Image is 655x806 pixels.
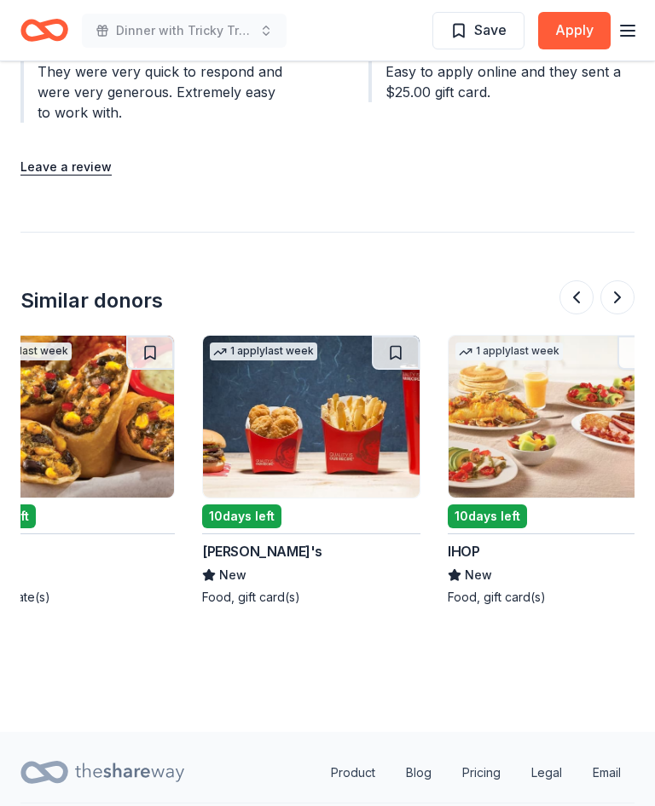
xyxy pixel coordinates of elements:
a: Product [317,756,389,790]
span: Dinner with Tricky Tray and Live Entertainment . Featuring cuisine from local restaurants. [116,20,252,41]
div: 10 days left [448,504,527,528]
span: Save [474,19,507,41]
span: New [465,565,492,585]
a: Blog [392,756,445,790]
button: Apply [538,12,611,49]
a: Email [579,756,635,790]
div: [PERSON_NAME]'s [202,541,322,561]
div: Food, gift card(s) [202,589,420,606]
nav: quick links [317,756,635,790]
div: 1 apply last week [210,343,317,360]
a: Home [20,10,68,50]
button: Dinner with Tricky Tray and Live Entertainment . Featuring cuisine from local restaurants. [82,14,287,48]
div: 10 days left [202,504,281,528]
div: Easy to apply online and they sent a $25.00 gift card. [368,61,635,102]
a: Legal [518,756,576,790]
div: 1 apply last week [455,343,563,360]
img: Image for Wendy's [203,336,420,498]
div: They were very quick to respond and were very generous. Extremely easy to work with. [20,61,287,123]
div: IHOP [448,541,479,561]
div: Similar donors [20,287,163,314]
button: Leave a review [20,157,112,177]
a: Image for Wendy's1 applylast week10days left[PERSON_NAME]'sNewFood, gift card(s) [202,335,420,606]
button: Save [432,12,525,49]
span: New [219,565,246,585]
a: Pricing [449,756,514,790]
